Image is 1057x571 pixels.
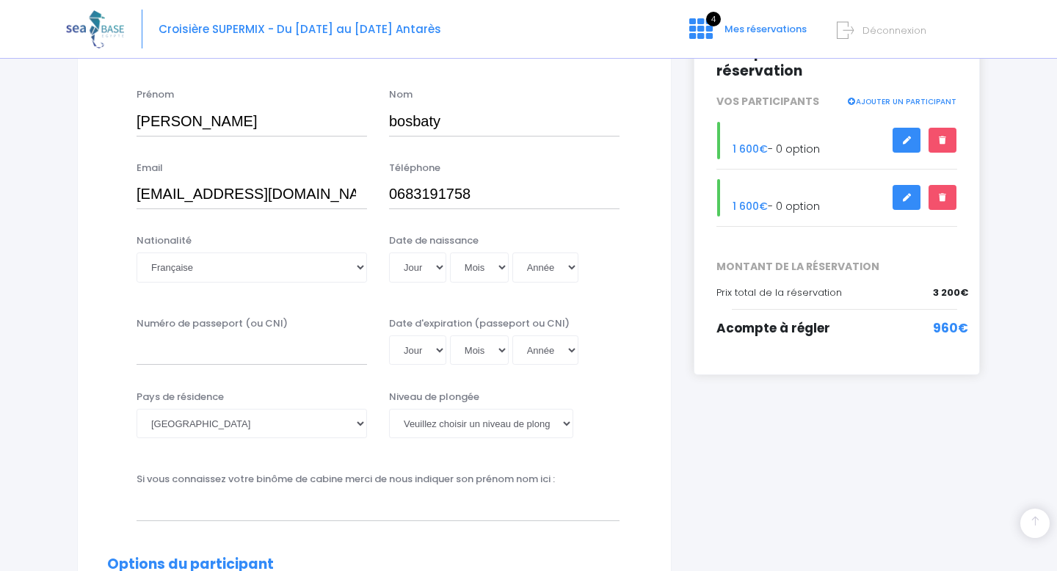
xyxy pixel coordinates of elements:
[716,319,830,337] span: Acompte à régler
[137,390,224,404] label: Pays de résidence
[862,23,926,37] span: Déconnexion
[389,390,479,404] label: Niveau de plongée
[933,319,968,338] span: 960€
[705,122,968,159] div: - 0 option
[137,472,555,487] label: Si vous connaissez votre binôme de cabine merci de nous indiquer son prénom nom ici :
[678,27,816,41] a: 4 Mes réservations
[733,142,768,156] span: 1 600€
[137,233,192,248] label: Nationalité
[389,87,413,102] label: Nom
[389,161,440,175] label: Téléphone
[159,21,441,37] span: Croisière SUPERMIX - Du [DATE] au [DATE] Antarès
[846,94,956,107] a: AJOUTER UN PARTICIPANT
[137,316,288,331] label: Numéro de passeport (ou CNI)
[733,199,768,214] span: 1 600€
[716,43,957,80] h2: Récapitulatif de votre réservation
[933,285,968,300] span: 3 200€
[137,87,174,102] label: Prénom
[706,12,721,26] span: 4
[724,22,807,36] span: Mes réservations
[705,179,968,217] div: - 0 option
[137,161,163,175] label: Email
[705,94,968,109] div: VOS PARTICIPANTS
[716,285,842,299] span: Prix total de la réservation
[389,233,479,248] label: Date de naissance
[389,316,570,331] label: Date d'expiration (passeport ou CNI)
[705,259,968,274] span: MONTANT DE LA RÉSERVATION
